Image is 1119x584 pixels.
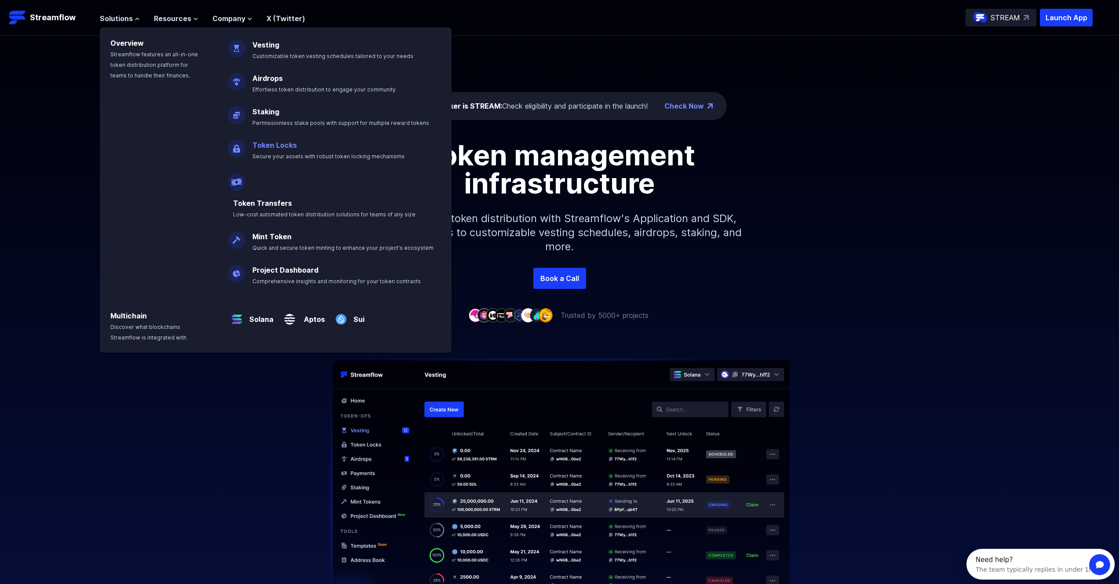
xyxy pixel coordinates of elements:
[530,308,544,322] img: company-8
[228,303,246,328] img: Solana
[233,211,416,218] span: Low-cost automated token distribution solutions for teams of any size
[9,15,126,24] div: The team typically replies in under 1h
[252,86,396,93] span: Effortless token distribution to engage your community
[486,308,500,322] img: company-3
[228,133,245,157] img: Token Locks
[332,303,350,328] img: Sui
[252,266,318,274] a: Project Dashboard
[521,308,535,322] img: company-7
[100,13,133,24] span: Solutions
[228,224,245,249] img: Mint Token
[228,33,245,57] img: Vesting
[212,13,245,24] span: Company
[154,13,191,24] span: Resources
[252,245,434,251] span: Quick and secure token minting to enhance your project's ecosystem
[424,101,648,111] div: Check eligibility and participate in the launch!
[539,308,553,322] img: company-9
[664,101,704,111] a: Check Now
[252,232,292,241] a: Mint Token
[9,7,126,15] div: Need help?
[533,268,586,289] a: Book a Call
[477,308,491,322] img: company-2
[228,99,245,124] img: Staking
[110,51,198,79] span: Streamflow features an all-in-one token distribution platform for teams to handle their finances.
[503,308,518,322] img: company-5
[707,103,713,109] img: top-right-arrow.png
[973,11,987,25] img: streamflow-logo-circle.png
[228,166,245,191] img: Payroll
[212,13,252,24] button: Company
[252,120,429,126] span: Permissionless stake pools with support for multiple reward tokens
[233,199,292,208] a: Token Transfers
[299,307,325,325] a: Aptos
[468,308,482,322] img: company-1
[228,258,245,282] img: Project Dashboard
[252,107,279,116] a: Staking
[110,311,147,320] a: Multichain
[252,141,297,150] a: Token Locks
[1024,15,1029,20] img: top-right-arrow.svg
[30,11,76,24] p: Streamflow
[362,141,758,197] h1: Token management infrastructure
[512,308,526,322] img: company-6
[266,14,305,23] a: X (Twitter)
[9,9,91,26] a: Streamflow
[252,278,421,285] span: Comprehensive insights and monitoring for your token contracts
[371,197,749,268] p: Simplify your token distribution with Streamflow's Application and SDK, offering access to custom...
[154,13,198,24] button: Resources
[252,40,279,49] a: Vesting
[252,74,283,83] a: Airdrops
[9,9,26,26] img: Streamflow Logo
[100,13,140,24] button: Solutions
[252,53,413,59] span: Customizable token vesting schedules tailored to your needs
[228,66,245,91] img: Airdrops
[252,153,405,160] span: Secure your assets with robust token locking mechanisms
[4,4,152,28] div: Open Intercom Messenger
[281,303,299,328] img: Aptos
[966,549,1115,580] iframe: Intercom live chat discovery launcher
[424,102,502,110] span: The ticker is STREAM:
[991,12,1020,23] p: STREAM
[350,307,364,325] a: Sui
[1089,554,1110,575] iframe: Intercom live chat
[1040,9,1093,26] button: Launch App
[495,308,509,322] img: company-4
[561,310,649,321] p: Trusted by 5000+ projects
[110,324,186,341] span: Discover what blockchains Streamflow is integrated with
[246,307,273,325] a: Solana
[110,39,144,47] a: Overview
[966,9,1036,26] a: STREAM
